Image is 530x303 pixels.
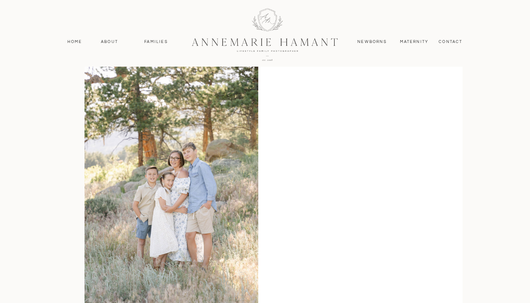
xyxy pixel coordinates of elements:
a: Home [64,39,86,45]
a: Newborns [355,39,390,45]
a: About [99,39,120,45]
a: MAternity [400,39,428,45]
a: contact [435,39,467,45]
a: Families [140,39,173,45]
